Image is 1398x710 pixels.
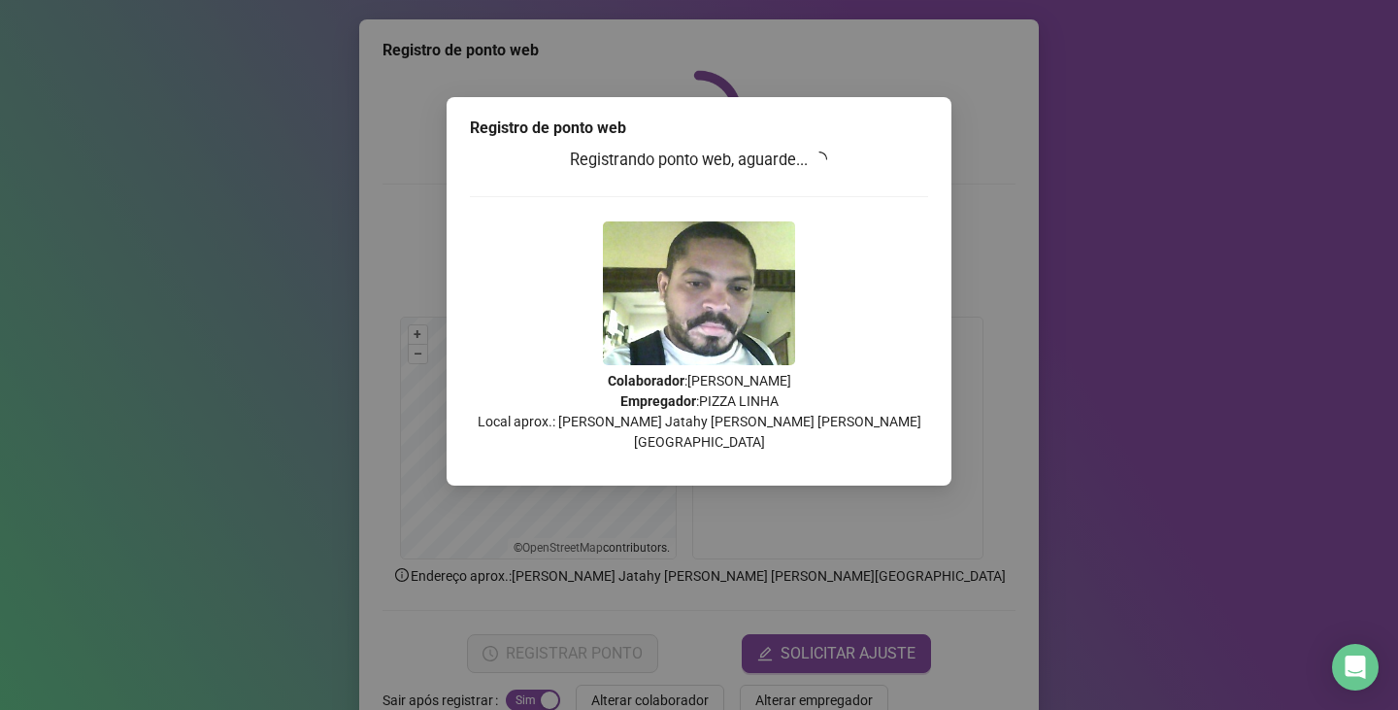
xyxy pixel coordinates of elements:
[608,373,684,389] strong: Colaborador
[811,150,829,168] span: loading
[470,148,928,173] h3: Registrando ponto web, aguarde...
[603,221,795,365] img: 2Q==
[1332,644,1379,691] div: Open Intercom Messenger
[620,393,696,409] strong: Empregador
[470,371,928,453] p: : [PERSON_NAME] : PIZZA LINHA Local aprox.: [PERSON_NAME] Jatahy [PERSON_NAME] [PERSON_NAME][GEOG...
[470,117,928,140] div: Registro de ponto web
